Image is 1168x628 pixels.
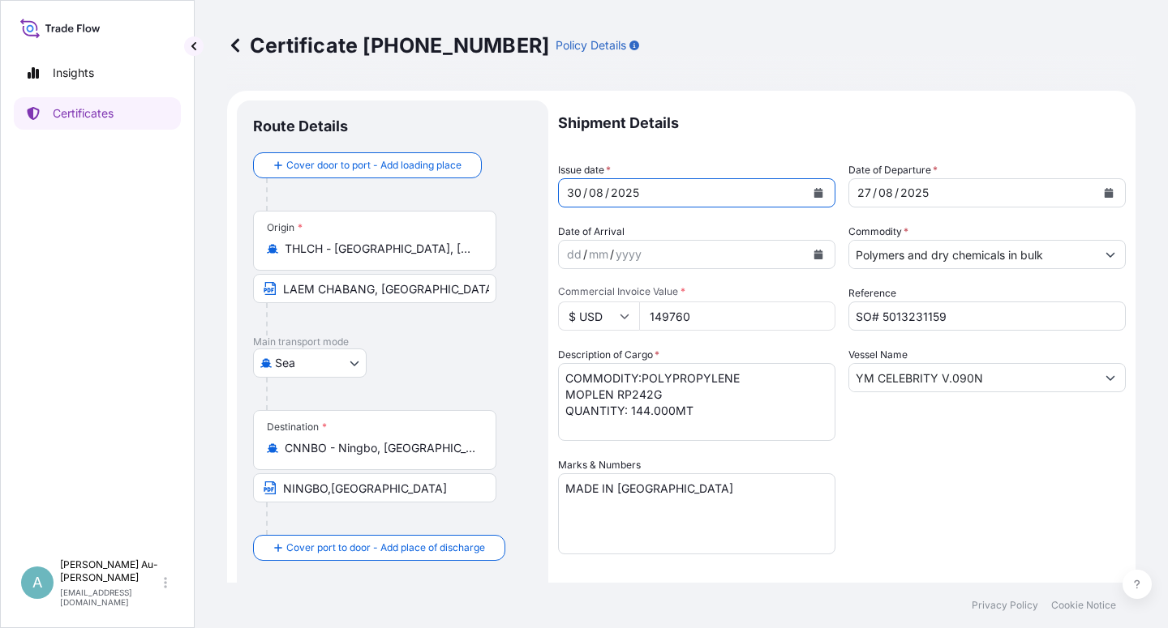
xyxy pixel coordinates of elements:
[267,421,327,434] div: Destination
[565,245,583,264] div: day,
[805,180,831,206] button: Calendar
[614,245,643,264] div: year,
[253,274,496,303] input: Text to appear on certificate
[53,65,94,81] p: Insights
[848,224,908,240] label: Commodity
[558,473,835,554] textarea: MADE IN [GEOGRAPHIC_DATA]
[848,285,896,301] label: Reference
[558,224,625,240] span: Date of Arrival
[558,162,611,178] span: Issue date
[32,575,42,591] span: A
[227,32,549,58] p: Certificate [PHONE_NUMBER]
[609,183,641,203] div: year,
[565,183,583,203] div: day,
[856,183,873,203] div: day,
[253,335,532,348] p: Main transport mode
[873,183,877,203] div: /
[899,183,930,203] div: year,
[583,245,587,264] div: /
[587,245,610,264] div: month,
[849,363,1096,392] input: Type to search vessel name or IMO
[60,587,161,607] p: [EMAIL_ADDRESS][DOMAIN_NAME]
[556,37,626,53] p: Policy Details
[558,363,835,441] textarea: COMMODITY:POLYPROPYLENE MOPLEN RP242G QUANTITY: 144.000MT
[253,117,348,136] p: Route Details
[1096,240,1125,269] button: Show suggestions
[14,97,181,130] a: Certificates
[60,558,161,584] p: [PERSON_NAME] Au-[PERSON_NAME]
[1051,599,1116,612] a: Cookie Notice
[848,301,1126,331] input: Enter booking reference
[877,183,895,203] div: month,
[1096,180,1122,206] button: Calendar
[1096,363,1125,392] button: Show suggestions
[848,162,938,178] span: Date of Departure
[849,240,1096,269] input: Type to search commodity
[605,183,609,203] div: /
[558,457,641,473] label: Marks & Numbers
[285,440,476,456] input: Destination
[972,599,1038,612] a: Privacy Policy
[253,473,496,502] input: Text to appear on certificate
[610,245,614,264] div: /
[558,285,835,298] span: Commercial Invoice Value
[286,540,485,556] span: Cover port to door - Add place of discharge
[895,183,899,203] div: /
[253,348,367,378] button: Select transport
[53,105,114,122] p: Certificates
[583,183,587,203] div: /
[253,152,482,178] button: Cover door to port - Add loading place
[253,535,505,561] button: Cover port to door - Add place of discharge
[286,157,462,173] span: Cover door to port - Add loading place
[558,100,1126,146] p: Shipment Details
[275,355,295,371] span: Sea
[587,183,605,203] div: month,
[848,347,908,363] label: Vessel Name
[267,221,303,234] div: Origin
[285,241,476,257] input: Origin
[639,301,835,331] input: Enter amount
[805,241,831,267] button: Calendar
[558,347,659,363] label: Description of Cargo
[14,57,181,89] a: Insights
